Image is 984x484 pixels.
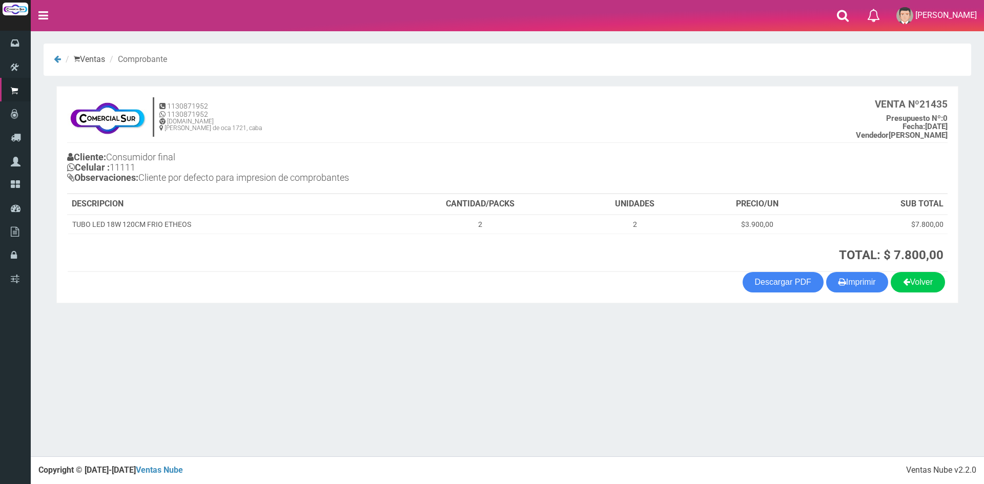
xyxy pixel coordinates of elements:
b: Observaciones: [67,172,138,183]
th: UNIDADES [576,194,694,215]
strong: Fecha: [903,122,925,131]
img: f695dc5f3a855ddc19300c990e0c55a2.jpg [67,97,148,138]
h6: [DOMAIN_NAME] [PERSON_NAME] de oca 1721, caba [159,118,262,132]
li: Ventas [63,54,105,66]
b: Celular : [67,162,110,173]
img: User Image [896,7,913,24]
td: $3.900,00 [694,215,821,234]
a: Volver [891,272,945,292]
b: Cliente: [67,152,106,162]
a: Ventas Nube [136,465,183,475]
strong: VENTA Nº [875,98,919,110]
b: 21435 [875,98,948,110]
h4: Consumidor final 11111 Cliente por defecto para impresion de comprobantes [67,150,507,187]
td: $7.800,00 [820,215,948,234]
img: Logo grande [3,3,28,15]
span: [PERSON_NAME] [915,10,977,20]
th: DESCRIPCION [68,194,385,215]
td: 2 [385,215,576,234]
h5: 1130871952 1130871952 [159,102,262,118]
td: TUBO LED 18W 120CM FRIO ETHEOS [68,215,385,234]
b: 0 [886,114,948,123]
th: PRECIO/UN [694,194,821,215]
strong: Presupuesto Nº: [886,114,943,123]
strong: Copyright © [DATE]-[DATE] [38,465,183,475]
strong: TOTAL: $ 7.800,00 [839,248,944,262]
div: Ventas Nube v2.2.0 [906,465,976,476]
a: Descargar PDF [743,272,824,292]
b: [DATE] [903,122,948,131]
b: [PERSON_NAME] [856,131,948,140]
td: 2 [576,215,694,234]
strong: Vendedor [856,131,889,140]
li: Comprobante [107,54,167,66]
th: SUB TOTAL [820,194,948,215]
button: Imprimir [826,272,888,292]
th: CANTIDAD/PACKS [385,194,576,215]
